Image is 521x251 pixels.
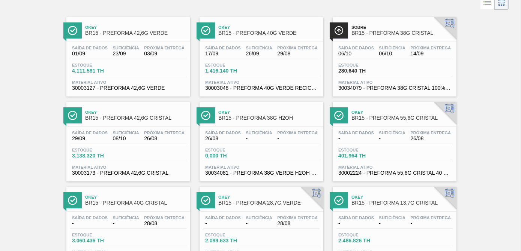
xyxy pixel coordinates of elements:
span: - [72,221,108,226]
span: Próxima Entrega [410,131,451,135]
span: Saída de dados [72,131,108,135]
img: Ícone [334,196,344,205]
span: 1.416,140 TH [205,68,258,74]
span: Estoque [205,233,258,237]
span: BR15 - PREFORMA 40G CRISTAL [85,200,186,206]
span: Próxima Entrega [410,46,451,50]
span: Suficiência [113,215,139,220]
span: - [277,136,318,141]
span: Estoque [205,63,258,67]
span: Material ativo [338,165,451,169]
span: 30003173 - PREFORMA 42,6G CRISTAL [72,170,185,176]
span: Estoque [72,148,125,152]
span: - [338,221,374,226]
span: 26/09 [246,51,272,56]
span: BR15 - PREFORMA 38G H2OH [218,115,320,121]
span: 401,964 TH [338,153,391,159]
img: Ícone [334,26,344,35]
span: - [379,136,405,141]
span: Saída de dados [338,46,374,50]
span: - [410,221,451,226]
span: 08/10 [113,136,139,141]
img: Ícone [201,196,210,205]
span: 3.138,320 TH [72,153,125,159]
span: Próxima Entrega [144,46,185,50]
span: 01/09 [72,51,108,56]
span: BR15 - PREFORMA 38G CRISTAL [351,30,453,36]
span: Material ativo [205,80,318,85]
a: ÍconeOkeyBR15 - PREFORMA 38G H2OHSaída de dados26/08Suficiência-Próxima Entrega-Estoque0,000 THMa... [194,97,327,181]
span: 26/08 [205,136,241,141]
span: Saída de dados [338,215,374,220]
span: 28/08 [277,221,318,226]
span: Saída de dados [205,131,241,135]
span: 06/10 [379,51,405,56]
span: 30002224 - PREFORMA 55,6G CRISTAL 40 RECICLADA [338,170,451,176]
span: 4.111,581 TH [72,68,125,74]
span: Okey [218,195,320,199]
span: Suficiência [113,131,139,135]
span: Okey [85,25,186,30]
span: BR15 - PREFORMA 40G VERDE [218,30,320,36]
span: 14/09 [410,51,451,56]
span: Okey [85,110,186,114]
span: - [205,221,241,226]
span: - [379,221,405,226]
span: Estoque [338,63,391,67]
span: Okey [85,195,186,199]
img: Ícone [68,26,77,35]
span: 06/10 [338,51,374,56]
span: Saída de dados [205,215,241,220]
span: Suficiência [113,46,139,50]
span: Suficiência [379,131,405,135]
span: Material ativo [72,165,185,169]
span: 30003048 - PREFORMA 40G VERDE RECICLADA [205,85,318,91]
img: Ícone [201,111,210,120]
span: BR15 - PREFORMA 55,6G CRISTAL [351,115,453,121]
span: Okey [351,110,453,114]
span: BR15 - PREFORMA 28,7G VERDE [218,200,320,206]
span: Próxima Entrega [277,131,318,135]
span: Material ativo [205,165,318,169]
span: 2.486,826 TH [338,238,391,244]
span: - [338,136,374,141]
span: 2.099,633 TH [205,238,258,244]
span: Próxima Entrega [410,215,451,220]
a: ÍconeOkeyBR15 - PREFORMA 55,6G CRISTALSaída de dados-Suficiência-Próxima Entrega26/08Estoque401.9... [327,97,460,181]
span: Suficiência [246,131,272,135]
span: 17/09 [205,51,241,56]
span: Estoque [338,233,391,237]
span: 23/09 [113,51,139,56]
img: Ícone [201,26,210,35]
a: ÍconeOkeyBR15 - PREFORMA 42,6G VERDESaída de dados01/09Suficiência23/09Próxima Entrega03/09Estoqu... [61,12,194,97]
span: Saída de dados [72,46,108,50]
span: Okey [351,195,453,199]
img: Ícone [68,196,77,205]
span: 30034081 - PREFORMA 38G VERDE H2OH RECICLADA [205,170,318,176]
span: Suficiência [246,215,272,220]
span: - [113,221,139,226]
span: Próxima Entrega [144,131,185,135]
span: 29/08 [277,51,318,56]
span: Suficiência [246,46,272,50]
span: BR15 - PREFORMA 42,6G VERDE [85,30,186,36]
img: Ícone [334,111,344,120]
span: 29/09 [72,136,108,141]
span: Saída de dados [205,46,241,50]
span: 30003127 - PREFORMA 42,6G VERDE [72,85,185,91]
span: Estoque [72,63,125,67]
a: ÍconeOkeyBR15 - PREFORMA 42,6G CRISTALSaída de dados29/09Suficiência08/10Próxima Entrega26/08Esto... [61,97,194,181]
span: 28/08 [144,221,185,226]
span: Estoque [205,148,258,152]
span: 0,000 TH [205,153,258,159]
span: 03/09 [144,51,185,56]
span: Sobre [351,25,453,30]
span: BR15 - PREFORMA 13,7G CRISTAL [351,200,453,206]
span: 26/08 [410,136,451,141]
span: 3.060,436 TH [72,238,125,244]
span: Okey [218,110,320,114]
span: Okey [218,25,320,30]
a: ÍconeSobreBR15 - PREFORMA 38G CRISTALSaída de dados06/10Suficiência06/10Próxima Entrega14/09Estoq... [327,12,460,97]
span: Saída de dados [72,215,108,220]
span: Suficiência [379,215,405,220]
